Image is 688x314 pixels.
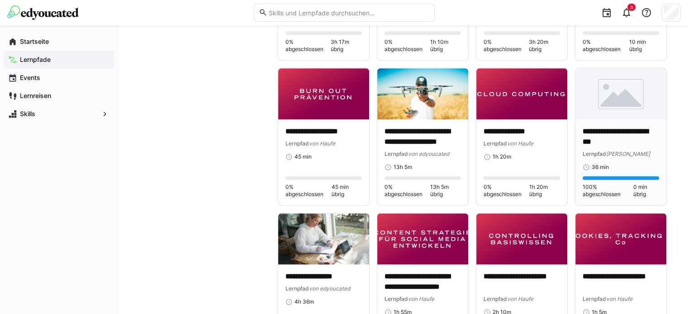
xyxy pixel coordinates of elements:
span: 4h 36m [294,298,314,305]
span: 0% abgeschlossen [384,183,430,198]
span: Lernpfad [285,285,309,292]
span: Lernpfad [583,295,606,302]
span: 1h 10m übrig [430,38,461,53]
span: 13h 5m [394,164,412,171]
span: 0% abgeschlossen [285,38,331,53]
img: image [377,68,468,119]
span: 45 min übrig [332,183,362,198]
span: Lernpfad [484,295,507,302]
span: von edyoucated [408,150,449,157]
span: 45 min [294,153,312,160]
span: 0% abgeschlossen [484,183,529,198]
span: 10 min übrig [629,38,659,53]
span: [PERSON_NAME] [606,150,650,157]
img: image [476,68,567,119]
span: 0% abgeschlossen [384,38,430,53]
span: 0% abgeschlossen [583,38,629,53]
span: Lernpfad [484,140,507,147]
input: Skills und Lernpfade durchsuchen… [267,9,429,17]
img: image [377,213,468,264]
span: 1h 20m [493,153,511,160]
span: Lernpfad [583,150,606,157]
span: von Haufe [408,295,434,302]
span: 3h 20m übrig [528,38,560,53]
span: 3 [630,5,633,10]
span: Lernpfad [384,295,408,302]
span: 0 min übrig [633,183,659,198]
span: 1h 20m übrig [529,183,560,198]
img: image [476,213,567,264]
span: 0% abgeschlossen [484,38,528,53]
img: image [278,68,369,119]
span: 3h 17m übrig [331,38,362,53]
span: von Haufe [309,140,335,147]
span: Lernpfad [384,150,408,157]
span: von Haufe [507,295,533,302]
span: 36 min [592,164,609,171]
img: image [575,213,666,264]
span: von edyoucated [309,285,350,292]
span: von Haufe [507,140,533,147]
span: 100% abgeschlossen [583,183,633,198]
span: 0% abgeschlossen [285,183,332,198]
span: von Haufe [606,295,632,302]
img: image [575,68,666,119]
span: Lernpfad [285,140,309,147]
img: image [278,213,369,264]
span: 13h 5m übrig [430,183,461,198]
